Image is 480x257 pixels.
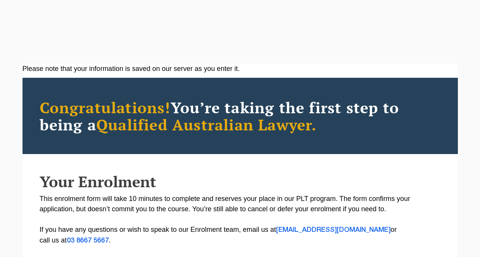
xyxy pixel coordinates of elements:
[67,238,109,244] a: 03 8667 5667
[40,194,441,246] p: This enrolment form will take 10 minutes to complete and reserves your place in our PLT program. ...
[40,97,171,117] span: Congratulations!
[23,64,458,74] div: Please note that your information is saved on our server as you enter it.
[40,99,441,133] h2: You’re taking the first step to being a
[276,227,391,233] a: [EMAIL_ADDRESS][DOMAIN_NAME]
[40,173,441,190] h2: Your Enrolment
[96,114,317,135] span: Qualified Australian Lawyer.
